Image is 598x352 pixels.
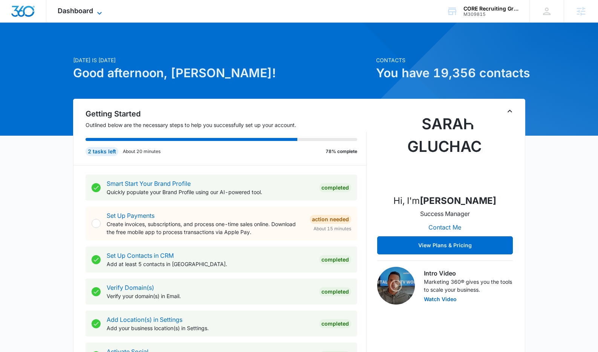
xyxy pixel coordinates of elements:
[463,12,518,17] div: account id
[407,113,483,188] img: Sarah Gluchacki
[107,284,154,291] a: Verify Domain(s)
[377,267,415,305] img: Intro Video
[107,324,313,332] p: Add your business location(s) in Settings.
[420,195,496,206] strong: [PERSON_NAME]
[420,209,470,218] p: Success Manager
[424,269,513,278] h3: Intro Video
[107,292,313,300] p: Verify your domain(s) in Email.
[86,147,118,156] div: 2 tasks left
[107,252,174,259] a: Set Up Contacts in CRM
[463,6,518,12] div: account name
[421,218,469,236] button: Contact Me
[107,316,182,323] a: Add Location(s) in Settings
[424,278,513,294] p: Marketing 360® gives you the tools to scale your business.
[376,56,525,64] p: Contacts
[314,225,351,232] span: About 15 minutes
[319,287,351,296] div: Completed
[319,319,351,328] div: Completed
[376,64,525,82] h1: You have 19,356 contacts
[107,260,313,268] p: Add at least 5 contacts in [GEOGRAPHIC_DATA].
[326,148,357,155] p: 78% complete
[86,121,367,129] p: Outlined below are the necessary steps to help you successfully set up your account.
[393,194,496,208] p: Hi, I'm
[377,236,513,254] button: View Plans & Pricing
[319,183,351,192] div: Completed
[319,255,351,264] div: Completed
[123,148,161,155] p: About 20 minutes
[73,64,372,82] h1: Good afternoon, [PERSON_NAME]!
[107,212,154,219] a: Set Up Payments
[86,108,367,119] h2: Getting Started
[424,297,457,302] button: Watch Video
[58,7,93,15] span: Dashboard
[107,188,313,196] p: Quickly populate your Brand Profile using our AI-powered tool.
[107,220,304,236] p: Create invoices, subscriptions, and process one-time sales online. Download the free mobile app t...
[73,56,372,64] p: [DATE] is [DATE]
[107,180,191,187] a: Smart Start Your Brand Profile
[310,215,351,224] div: Action Needed
[505,107,514,116] button: Toggle Collapse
